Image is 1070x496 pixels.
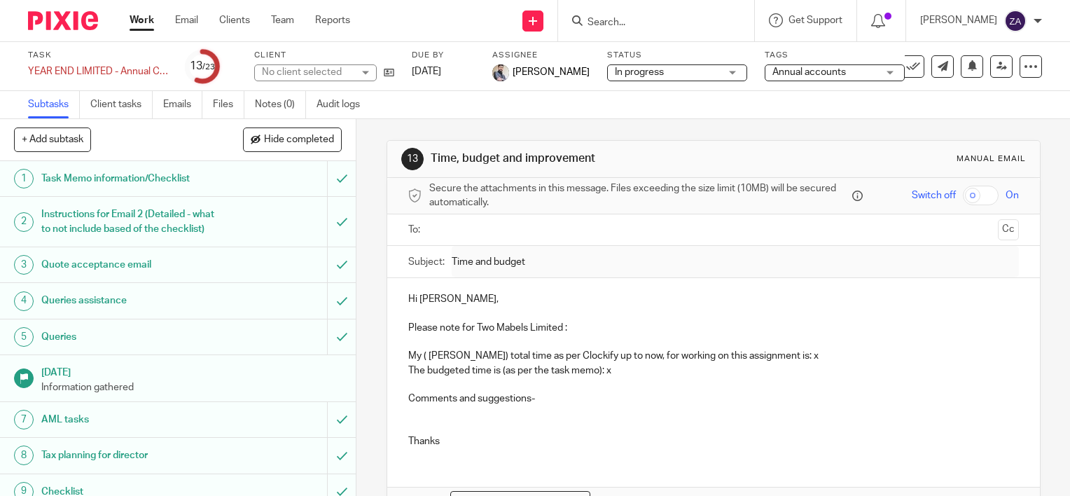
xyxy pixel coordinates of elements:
[615,67,664,77] span: In progress
[513,65,590,79] span: [PERSON_NAME]
[408,255,445,269] label: Subject:
[14,410,34,429] div: 7
[41,362,342,380] h1: [DATE]
[408,392,1019,406] p: Comments and suggestions-
[28,11,98,30] img: Pixie
[41,326,223,347] h1: Queries
[14,212,34,232] div: 2
[130,13,154,27] a: Work
[41,168,223,189] h1: Task Memo information/Checklist
[429,181,849,210] span: Secure the attachments in this message. Files exceeding the size limit (10MB) will be secured aut...
[431,151,743,166] h1: Time, budget and improvement
[998,219,1019,240] button: Cc
[264,135,334,146] span: Hide completed
[412,67,441,76] span: [DATE]
[219,13,250,27] a: Clients
[586,17,712,29] input: Search
[957,153,1026,165] div: Manual email
[492,50,590,61] label: Assignee
[14,128,91,151] button: + Add subtask
[408,434,1019,448] p: Thanks
[90,91,153,118] a: Client tasks
[315,13,350,27] a: Reports
[190,58,215,74] div: 13
[408,223,424,237] label: To:
[492,64,509,81] img: Pixie%2002.jpg
[41,380,342,394] p: Information gathered
[14,255,34,275] div: 3
[401,148,424,170] div: 13
[317,91,370,118] a: Audit logs
[14,327,34,347] div: 5
[607,50,747,61] label: Status
[408,321,1019,335] p: Please note for Two Mabels Limited :
[14,291,34,311] div: 4
[41,254,223,275] h1: Quote acceptance email
[772,67,846,77] span: Annual accounts
[1006,188,1019,202] span: On
[765,50,905,61] label: Tags
[271,13,294,27] a: Team
[408,364,1019,378] p: The budgeted time is (as per the task memo): x
[1004,10,1027,32] img: svg%3E
[41,204,223,240] h1: Instructions for Email 2 (Detailed - what to not include based of the checklist)
[262,65,353,79] div: No client selected
[41,445,223,466] h1: Tax planning for director
[243,128,342,151] button: Hide completed
[28,64,168,78] div: YEAR END LIMITED - Annual COMPANY accounts and CT600 return
[412,50,475,61] label: Due by
[28,91,80,118] a: Subtasks
[41,409,223,430] h1: AML tasks
[28,50,168,61] label: Task
[14,169,34,188] div: 1
[163,91,202,118] a: Emails
[254,50,394,61] label: Client
[175,13,198,27] a: Email
[788,15,842,25] span: Get Support
[202,63,215,71] small: /23
[41,290,223,311] h1: Queries assistance
[14,446,34,465] div: 8
[408,349,1019,363] p: My ( [PERSON_NAME]) total time as per Clockify up to now, for working on this assignment is: x
[213,91,244,118] a: Files
[912,188,956,202] span: Switch off
[255,91,306,118] a: Notes (0)
[408,292,1019,306] p: Hi [PERSON_NAME],
[920,13,997,27] p: [PERSON_NAME]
